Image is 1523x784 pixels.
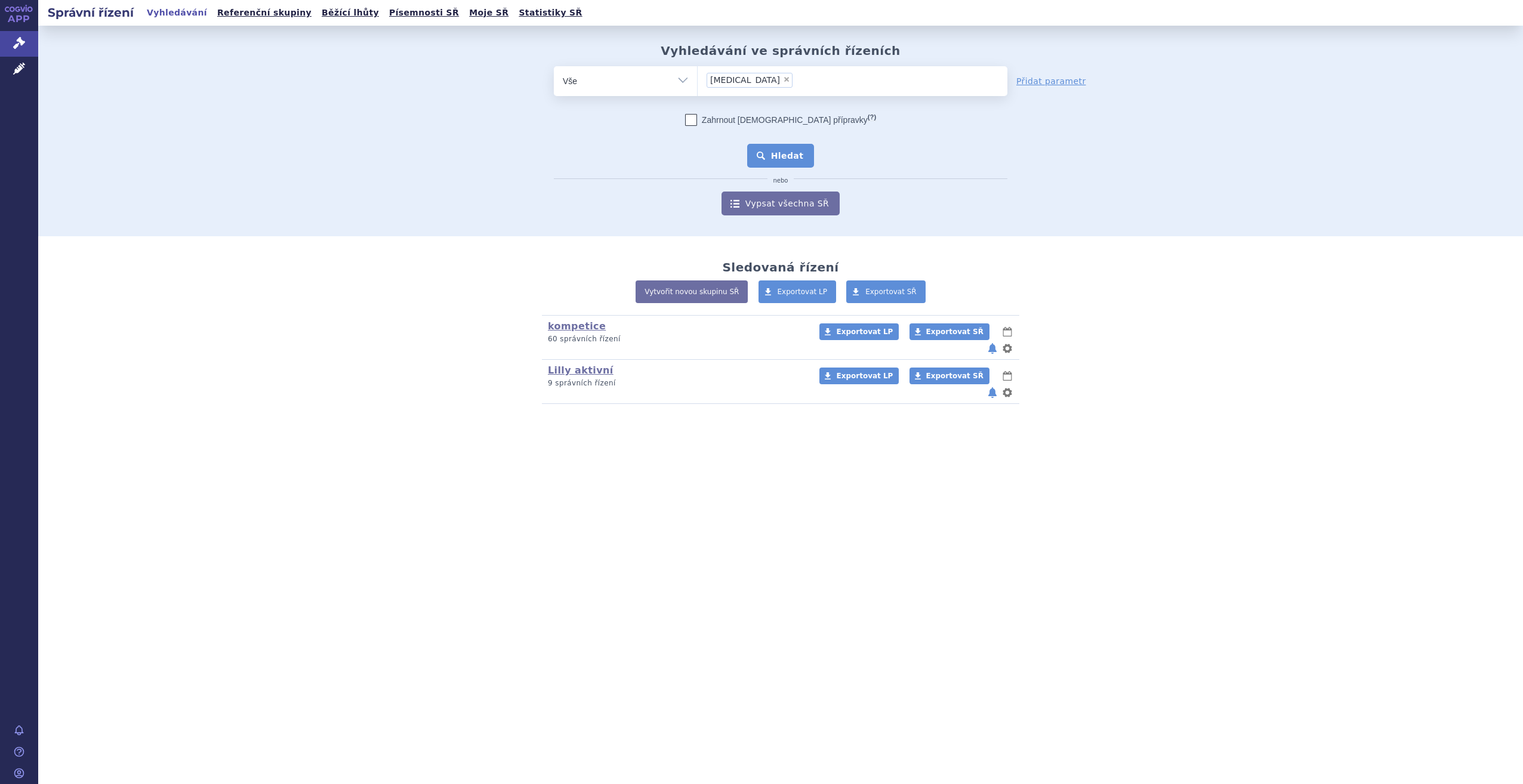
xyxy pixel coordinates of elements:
input: [MEDICAL_DATA] [796,72,846,87]
a: Běžící lhůty [318,5,383,21]
span: Exportovat SŘ [926,372,984,380]
i: nebo [767,177,794,184]
a: Referenční skupiny [214,5,315,21]
a: Exportovat LP [819,368,899,384]
p: 60 správních řízení [548,334,804,344]
a: Vyhledávání [143,5,211,21]
span: Exportovat LP [836,372,893,380]
button: lhůty [1001,369,1013,383]
a: Přidat parametr [1016,75,1086,87]
span: Exportovat SŘ [865,288,917,296]
h2: Sledovaná řízení [722,260,838,274]
abbr: (?) [868,113,876,121]
a: Moje SŘ [465,5,512,21]
span: [MEDICAL_DATA] [710,76,780,84]
span: × [783,76,790,83]
h2: Vyhledávání ve správních řízeních [661,44,901,58]
button: nastavení [1001,341,1013,356]
a: Exportovat SŘ [846,280,926,303]
a: Exportovat SŘ [910,323,989,340]
a: Písemnosti SŘ [386,5,463,21]
a: Vypsat všechna SŘ [722,192,840,215]
button: nastavení [1001,385,1013,400]
a: Vytvořit novou skupinu SŘ [636,280,748,303]
button: notifikace [986,385,998,400]
span: Exportovat SŘ [926,328,984,336]
button: Hledat [747,144,815,168]
span: Exportovat LP [778,288,828,296]
a: Exportovat LP [759,280,837,303]
p: 9 správních řízení [548,378,804,388]
button: notifikace [986,341,998,356]
a: Lilly aktivní [548,365,613,376]
a: Statistiky SŘ [515,5,585,21]
span: Exportovat LP [836,328,893,336]
a: kompetice [548,320,606,332]
h2: Správní řízení [38,4,143,21]
label: Zahrnout [DEMOGRAPHIC_DATA] přípravky [685,114,876,126]
a: Exportovat SŘ [910,368,989,384]
button: lhůty [1001,325,1013,339]
a: Exportovat LP [819,323,899,340]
